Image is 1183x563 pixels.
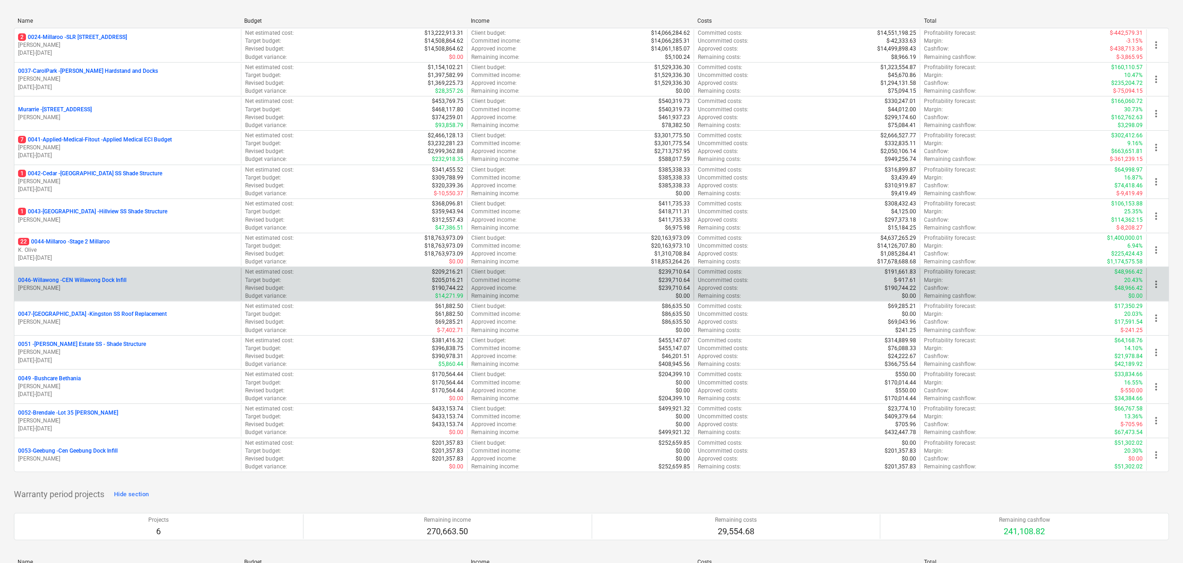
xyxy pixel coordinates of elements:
[432,155,463,163] p: $232,918.35
[658,155,690,163] p: $588,017.59
[435,122,463,129] p: $93,858.79
[245,174,281,182] p: Target budget :
[698,122,741,129] p: Remaining costs :
[924,174,943,182] p: Margin :
[658,106,690,114] p: $540,319.73
[432,114,463,122] p: $374,259.01
[424,242,463,250] p: $18,763,973.09
[1111,216,1143,224] p: $114,362.15
[245,155,287,163] p: Budget variance :
[662,122,690,129] p: $78,382.50
[471,166,506,174] p: Client budget :
[924,147,949,155] p: Cashflow :
[18,136,26,143] span: 7
[245,242,281,250] p: Target budget :
[471,242,521,250] p: Committed income :
[1124,208,1143,216] p: 25.35%
[885,97,916,105] p: $330,247.01
[471,29,506,37] p: Client budget :
[698,250,738,258] p: Approved costs :
[1113,87,1143,95] p: $-75,094.15
[424,250,463,258] p: $18,763,973.09
[924,242,943,250] p: Margin :
[891,208,916,216] p: $4,125.00
[1116,190,1143,198] p: $-9,419.49
[658,97,690,105] p: $540,319.73
[18,246,237,254] p: K. Olive
[880,64,916,71] p: $1,323,554.87
[471,97,506,105] p: Client budget :
[245,122,287,129] p: Budget variance :
[1110,29,1143,37] p: $-442,579.31
[428,132,463,140] p: $2,466,128.13
[698,45,738,53] p: Approved costs :
[1151,39,1162,51] span: more_vert
[924,79,949,87] p: Cashflow :
[1151,108,1162,119] span: more_vert
[18,106,237,122] div: Murarrie -[STREET_ADDRESS][PERSON_NAME]
[1107,234,1143,242] p: $1,400,000.01
[1151,176,1162,187] span: more_vert
[18,208,167,216] p: 0043-[GEOGRAPHIC_DATA] - Hillview SS Shade Structure
[698,97,742,105] p: Committed costs :
[1111,200,1143,208] p: $106,153.88
[891,53,916,61] p: $8,966.19
[880,147,916,155] p: $2,050,106.14
[471,45,517,53] p: Approved income :
[651,45,690,53] p: $14,061,185.07
[18,144,237,152] p: [PERSON_NAME]
[18,417,237,425] p: [PERSON_NAME]
[18,178,237,186] p: [PERSON_NAME]
[1151,347,1162,358] span: more_vert
[877,258,916,266] p: $17,678,688.68
[1151,244,1162,256] span: more_vert
[1151,415,1162,426] span: more_vert
[891,190,916,198] p: $9,419.49
[18,340,146,348] p: 0051 - [PERSON_NAME] Estate SS - Shade Structure
[924,258,976,266] p: Remaining cashflow :
[245,250,285,258] p: Revised budget :
[924,250,949,258] p: Cashflow :
[424,37,463,45] p: $14,508,864.62
[885,166,916,174] p: $316,899.87
[885,114,916,122] p: $299,174.60
[658,216,690,224] p: $411,735.33
[428,147,463,155] p: $2,999,362.88
[245,79,285,87] p: Revised budget :
[245,234,294,242] p: Net estimated cost :
[114,489,149,500] div: Hide section
[698,155,741,163] p: Remaining costs :
[18,41,237,49] p: [PERSON_NAME]
[244,18,463,24] div: Budget
[924,208,943,216] p: Margin :
[698,53,741,61] p: Remaining costs :
[245,87,287,95] p: Budget variance :
[1111,114,1143,122] p: $162,762.63
[886,37,916,45] p: $-42,333.63
[698,216,738,224] p: Approved costs :
[924,140,943,147] p: Margin :
[1111,79,1143,87] p: $235,204.72
[18,152,237,160] p: [DATE] - [DATE]
[651,37,690,45] p: $14,066,285.31
[877,45,916,53] p: $14,499,898.43
[18,106,92,114] p: Murarrie - [STREET_ADDRESS]
[449,53,463,61] p: $0.00
[698,140,748,147] p: Uncommitted costs :
[18,357,237,365] p: [DATE] - [DATE]
[654,71,690,79] p: $1,529,336.30
[245,190,287,198] p: Budget variance :
[18,238,110,246] p: 0044-Millaroo - Stage 2 Millaroo
[245,71,281,79] p: Target budget :
[888,122,916,129] p: $75,084.41
[428,79,463,87] p: $1,369,225.73
[471,37,521,45] p: Committed income :
[654,79,690,87] p: $1,529,336.30
[18,447,118,455] p: 0053-Geebung - Cen Geebung Dock Infill
[924,190,976,198] p: Remaining cashflow :
[924,132,976,140] p: Profitability forecast :
[891,174,916,182] p: $3,439.49
[471,53,519,61] p: Remaining income :
[698,208,748,216] p: Uncommitted costs :
[658,182,690,190] p: $385,338.33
